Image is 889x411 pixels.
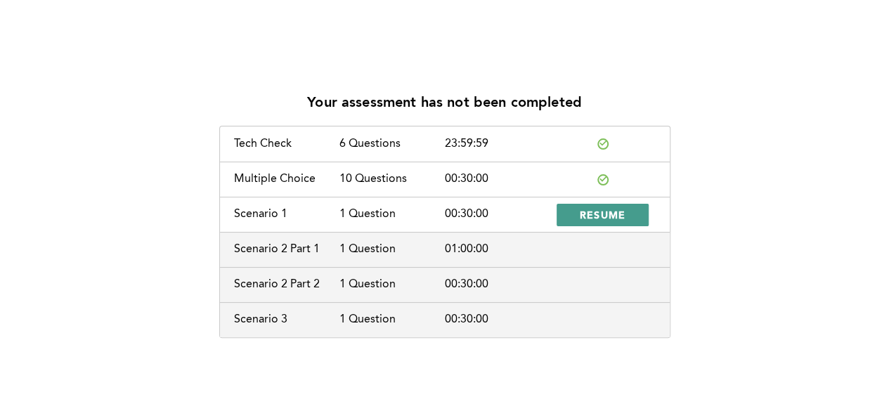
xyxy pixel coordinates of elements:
[234,278,339,291] div: Scenario 2 Part 2
[339,173,445,185] div: 10 Questions
[445,313,550,326] div: 00:30:00
[234,313,339,326] div: Scenario 3
[445,208,550,221] div: 00:30:00
[339,313,445,326] div: 1 Question
[557,204,649,226] button: RESUME
[234,208,339,221] div: Scenario 1
[339,208,445,221] div: 1 Question
[445,138,550,150] div: 23:59:59
[307,96,582,112] p: Your assessment has not been completed
[445,173,550,185] div: 00:30:00
[445,243,550,256] div: 01:00:00
[445,278,550,291] div: 00:30:00
[339,278,445,291] div: 1 Question
[580,208,626,221] span: RESUME
[339,138,445,150] div: 6 Questions
[234,138,339,150] div: Tech Check
[234,173,339,185] div: Multiple Choice
[339,243,445,256] div: 1 Question
[234,243,339,256] div: Scenario 2 Part 1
